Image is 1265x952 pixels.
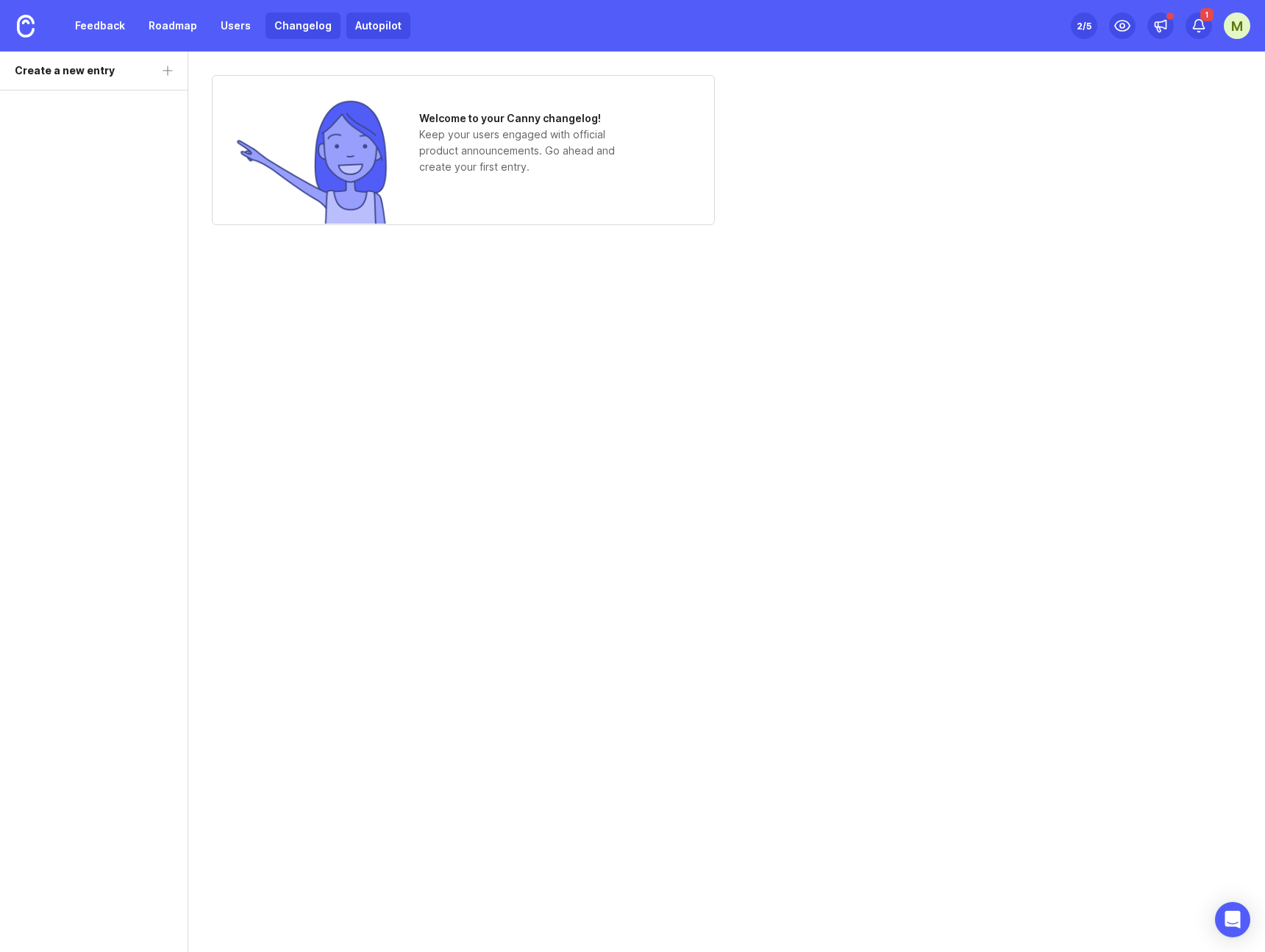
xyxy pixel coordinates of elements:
[212,13,260,39] a: Users
[15,63,115,79] div: Create a new entry
[140,13,206,39] a: Roadmap
[1071,13,1097,39] button: 2/5
[1077,15,1091,36] div: 2 /5
[419,127,640,175] p: Keep your users engaged with official product announcements. Go ahead and create your first entry.
[1215,902,1250,937] div: Open Intercom Messenger
[235,99,390,224] img: no entries
[346,13,410,39] a: Autopilot
[1224,13,1250,39] button: M
[1200,8,1214,21] span: 1
[17,15,35,38] img: Canny Home
[419,110,640,127] h1: Welcome to your Canny changelog!
[66,13,134,39] a: Feedback
[266,13,341,39] a: Changelog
